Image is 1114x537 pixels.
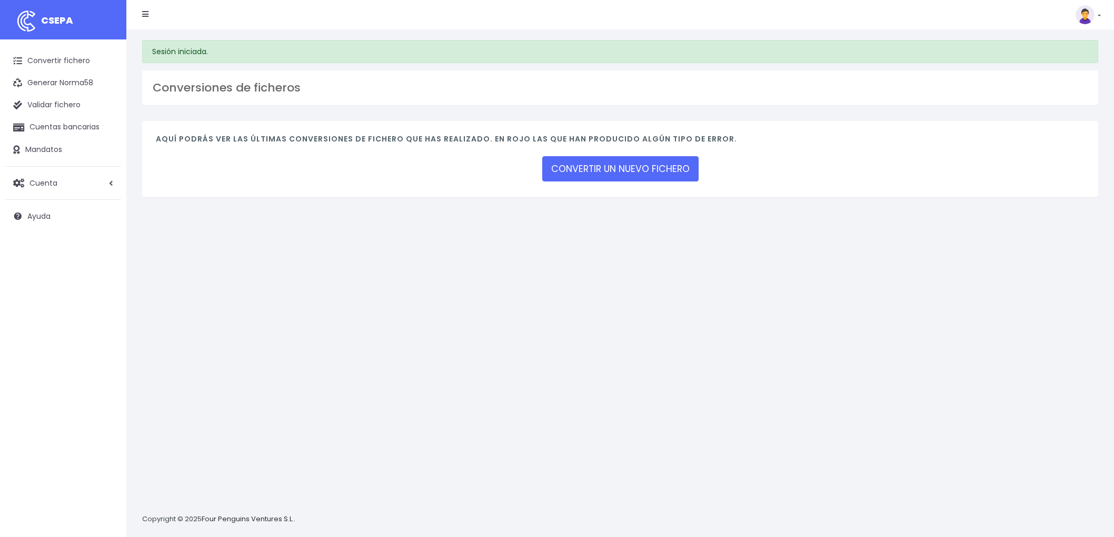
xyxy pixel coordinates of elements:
a: CONVERTIR UN NUEVO FICHERO [542,156,699,181]
a: Cuentas bancarias [5,116,121,138]
a: Convertir fichero [5,50,121,72]
span: Cuenta [29,177,57,188]
img: logo [13,8,39,34]
span: CSEPA [41,14,73,27]
a: Mandatos [5,139,121,161]
h4: Aquí podrás ver las últimas conversiones de fichero que has realizado. En rojo las que han produc... [156,135,1085,149]
a: Validar fichero [5,94,121,116]
span: Ayuda [27,211,51,221]
p: Copyright © 2025 . [142,514,295,525]
a: Generar Norma58 [5,72,121,94]
a: Four Penguins Ventures S.L. [202,514,294,524]
h3: Conversiones de ficheros [153,81,1088,95]
a: Ayuda [5,205,121,227]
div: Sesión iniciada. [142,40,1098,63]
img: profile [1076,5,1095,24]
a: Cuenta [5,172,121,194]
